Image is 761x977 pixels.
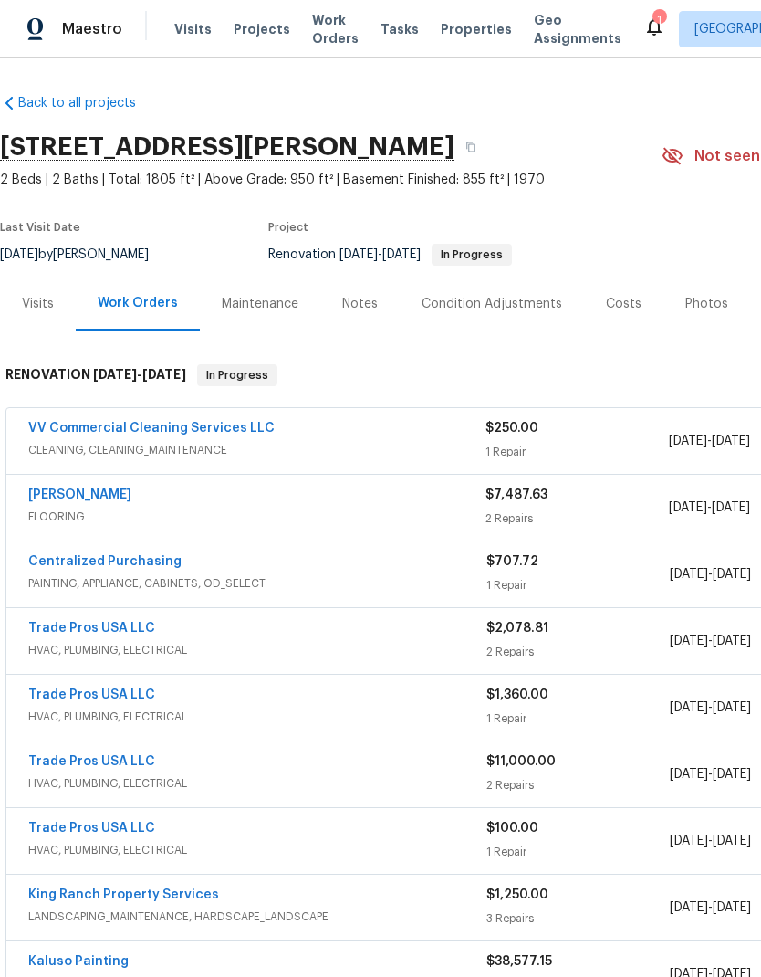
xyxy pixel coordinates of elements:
[670,765,751,783] span: -
[28,908,486,926] span: LANDSCAPING_MAINTENANCE, HARDSCAPE_LANDSCAPE
[485,422,538,435] span: $250.00
[28,955,129,968] a: Kaluso Painting
[28,774,486,793] span: HVAC, PLUMBING, ELECTRICAL
[670,898,751,917] span: -
[28,641,486,659] span: HVAC, PLUMBING, ELECTRICAL
[28,708,486,726] span: HVAC, PLUMBING, ELECTRICAL
[486,688,548,701] span: $1,360.00
[382,248,421,261] span: [DATE]
[486,955,552,968] span: $38,577.15
[713,568,751,581] span: [DATE]
[670,635,708,647] span: [DATE]
[669,501,707,514] span: [DATE]
[28,755,155,768] a: Trade Pros USA LLC
[713,835,751,847] span: [DATE]
[669,435,707,447] span: [DATE]
[486,643,670,661] div: 2 Repairs
[712,501,750,514] span: [DATE]
[670,568,708,581] span: [DATE]
[62,20,122,38] span: Maestro
[485,510,668,528] div: 2 Repairs
[713,768,751,781] span: [DATE]
[22,295,54,313] div: Visits
[669,432,750,450] span: -
[670,832,751,850] span: -
[670,835,708,847] span: [DATE]
[534,11,621,47] span: Geo Assignments
[174,20,212,38] span: Visits
[5,364,186,386] h6: RENOVATION
[28,622,155,635] a: Trade Pros USA LLC
[486,755,556,768] span: $11,000.00
[486,909,670,928] div: 3 Repairs
[28,688,155,701] a: Trade Pros USA LLC
[486,843,670,861] div: 1 Repair
[486,776,670,794] div: 2 Repairs
[142,368,186,381] span: [DATE]
[713,635,751,647] span: [DATE]
[486,822,538,835] span: $100.00
[670,701,708,714] span: [DATE]
[199,366,276,384] span: In Progress
[713,901,751,914] span: [DATE]
[312,11,359,47] span: Work Orders
[712,435,750,447] span: [DATE]
[486,555,538,568] span: $707.72
[339,248,421,261] span: -
[28,555,182,568] a: Centralized Purchasing
[433,249,510,260] span: In Progress
[28,508,485,526] span: FLOORING
[485,443,668,461] div: 1 Repair
[669,499,750,517] span: -
[28,488,131,501] a: [PERSON_NAME]
[713,701,751,714] span: [DATE]
[93,368,186,381] span: -
[222,295,298,313] div: Maintenance
[486,709,670,728] div: 1 Repair
[670,632,751,650] span: -
[486,888,548,901] span: $1,250.00
[342,295,378,313] div: Notes
[28,841,486,859] span: HVAC, PLUMBING, ELECTRICAL
[652,11,665,29] div: 1
[234,20,290,38] span: Projects
[454,131,487,163] button: Copy Address
[28,822,155,835] a: Trade Pros USA LLC
[670,901,708,914] span: [DATE]
[485,488,547,501] span: $7,487.63
[486,576,670,594] div: 1 Repair
[28,441,485,459] span: CLEANING, CLEANING_MAINTENANCE
[28,574,486,593] span: PAINTING, APPLIANCE, CABINETS, OD_SELECT
[339,248,378,261] span: [DATE]
[670,768,708,781] span: [DATE]
[441,20,512,38] span: Properties
[422,295,562,313] div: Condition Adjustments
[486,622,548,635] span: $2,078.81
[606,295,641,313] div: Costs
[670,699,751,717] span: -
[98,294,178,312] div: Work Orders
[93,368,137,381] span: [DATE]
[28,888,219,901] a: King Ranch Property Services
[380,23,419,36] span: Tasks
[685,295,728,313] div: Photos
[268,248,512,261] span: Renovation
[268,222,308,233] span: Project
[28,422,275,435] a: VV Commercial Cleaning Services LLC
[670,565,751,583] span: -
